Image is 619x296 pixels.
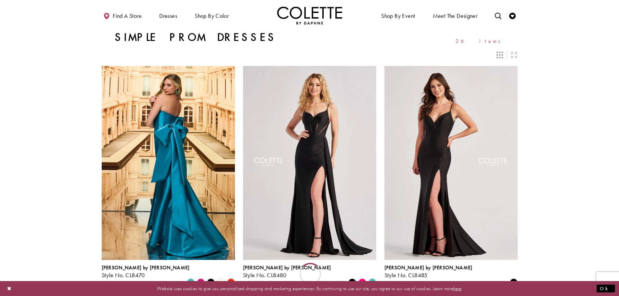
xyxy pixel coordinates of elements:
span: Shop by color [193,6,230,24]
a: Meet the designer [431,6,479,24]
h1: Simple Prom Dresses [115,31,277,44]
div: Layout Controls [98,48,522,62]
button: Submit Dialog [597,284,615,292]
div: Colette by Daphne Style No. CL8470 [102,265,190,278]
a: Visit Colette by Daphne Style No. CL8470 Page [102,66,235,260]
i: Diamond White [217,278,225,286]
a: Visit Colette by Daphne Style No. CL8480 Page [243,66,376,260]
a: Find a store [102,6,143,24]
a: Toggle search [493,6,503,24]
i: Turquoise [187,278,195,286]
i: Black [348,278,356,286]
span: Switch layout to 2 columns [511,52,517,58]
a: Visit Home Page [277,6,342,24]
i: Scarlet [227,278,235,286]
span: [PERSON_NAME] by [PERSON_NAME] [102,264,190,271]
span: [PERSON_NAME] by [PERSON_NAME] [384,264,472,271]
span: Shop By Event [380,6,417,24]
i: Black [207,278,215,286]
img: Colette by Daphne [277,6,342,24]
span: Style No. CL8485 [384,271,428,279]
div: Colette by Daphne Style No. CL8485 [384,265,472,278]
a: Check Wishlist [508,6,517,24]
a: here [453,285,461,291]
button: Close Dialog [4,283,15,294]
span: Shop By Event [381,13,415,19]
i: Fuchsia [197,278,205,286]
span: [PERSON_NAME] by [PERSON_NAME] [243,264,331,271]
span: Dresses [158,6,179,24]
span: 26 items [456,38,505,44]
span: Find a store [113,13,142,19]
span: Style No. CL8470 [102,271,145,279]
div: Colette by Daphne Style No. CL8480 [243,265,331,278]
a: Visit Colette by Daphne Style No. CL8485 Page [384,66,518,260]
span: Dresses [159,13,177,19]
span: Shop by color [195,13,229,19]
i: Hot Pink [358,278,366,286]
span: Switch layout to 3 columns [496,52,503,58]
p: Website uses cookies to give you personalized shopping and marketing experiences. By continuing t... [47,284,572,293]
span: Meet the designer [433,13,478,19]
span: Style No. CL8480 [243,271,287,279]
i: Black [510,278,518,286]
i: Turquoise [368,278,376,286]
